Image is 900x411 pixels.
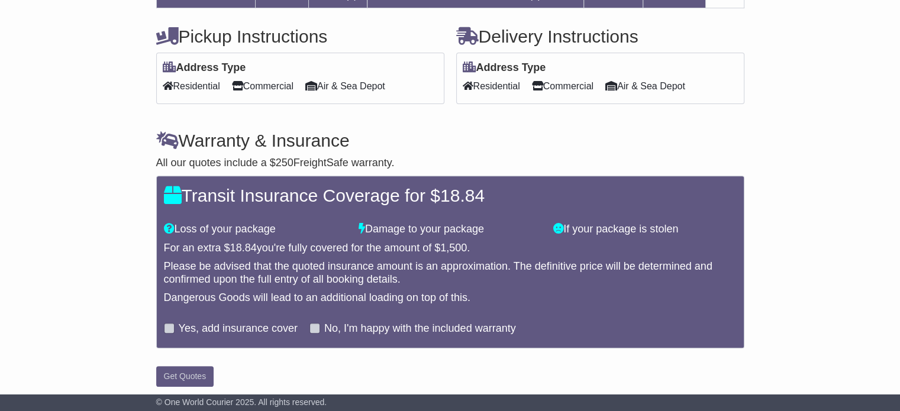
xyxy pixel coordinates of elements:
[156,366,214,387] button: Get Quotes
[156,27,444,46] h4: Pickup Instructions
[532,77,593,95] span: Commercial
[440,186,485,205] span: 18.84
[324,322,516,335] label: No, I'm happy with the included warranty
[163,62,246,75] label: Address Type
[463,62,546,75] label: Address Type
[230,242,257,254] span: 18.84
[440,242,467,254] span: 1,500
[305,77,385,95] span: Air & Sea Depot
[232,77,293,95] span: Commercial
[463,77,520,95] span: Residential
[456,27,744,46] h4: Delivery Instructions
[164,260,737,286] div: Please be advised that the quoted insurance amount is an approximation. The definitive price will...
[605,77,685,95] span: Air & Sea Depot
[276,157,293,169] span: 250
[164,292,737,305] div: Dangerous Goods will lead to an additional loading on top of this.
[156,131,744,150] h4: Warranty & Insurance
[164,242,737,255] div: For an extra $ you're fully covered for the amount of $ .
[156,157,744,170] div: All our quotes include a $ FreightSafe warranty.
[156,397,327,407] span: © One World Courier 2025. All rights reserved.
[163,77,220,95] span: Residential
[547,223,742,236] div: If your package is stolen
[353,223,547,236] div: Damage to your package
[164,186,737,205] h4: Transit Insurance Coverage for $
[179,322,298,335] label: Yes, add insurance cover
[158,223,353,236] div: Loss of your package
